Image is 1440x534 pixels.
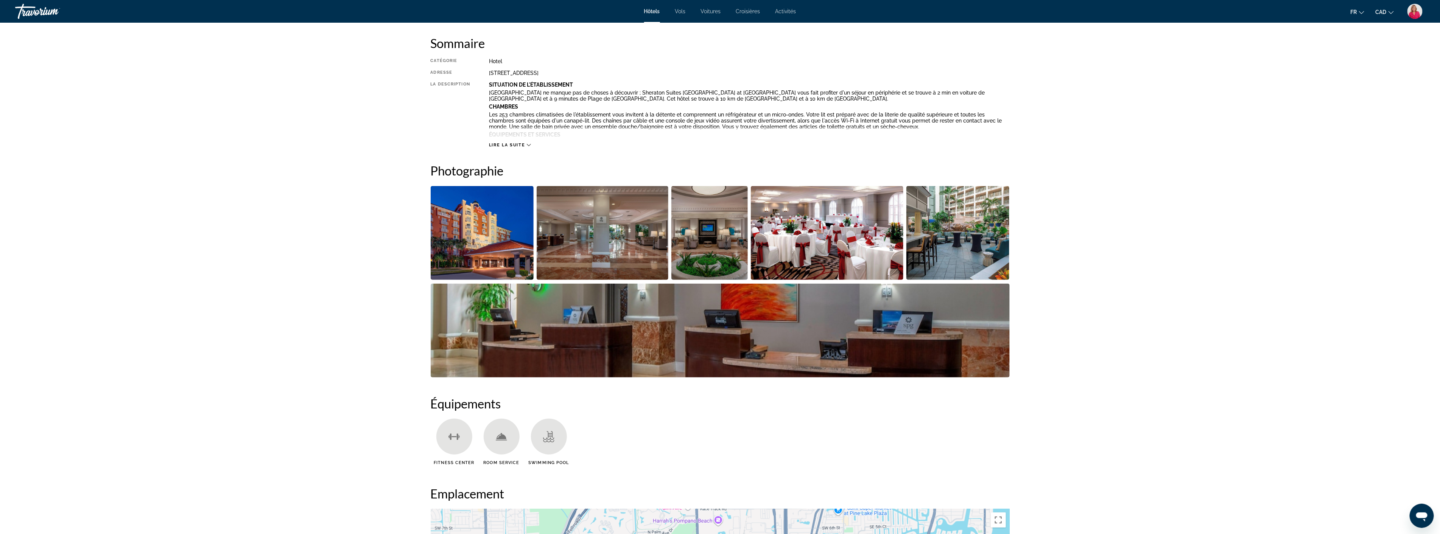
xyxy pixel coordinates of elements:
[1376,6,1394,17] button: Change currency
[15,2,91,21] a: Travorium
[751,186,903,280] button: Open full-screen image slider
[431,70,470,76] div: Adresse
[991,512,1006,528] button: Basculer en plein écran
[431,486,1010,501] h2: Emplacement
[736,8,760,14] a: Croisières
[1410,504,1434,528] iframe: Bouton de lancement de la fenêtre de messagerie
[489,70,1010,76] div: [STREET_ADDRESS]
[489,58,1010,64] div: Hotel
[537,186,668,280] button: Open full-screen image slider
[483,460,519,465] span: Room Service
[1405,3,1425,19] button: User Menu
[528,460,569,465] span: Swimming Pool
[489,142,531,148] button: Lire la suite
[489,90,1010,102] p: [GEOGRAPHIC_DATA] ne manque pas de choses à découvrir ; Sheraton Suites [GEOGRAPHIC_DATA] at [GEO...
[1376,9,1387,15] span: CAD
[489,82,573,88] b: Situation De L'établissement
[431,163,1010,178] h2: Photographie
[431,58,470,64] div: Catégorie
[431,36,1010,51] h2: Sommaire
[671,186,748,280] button: Open full-screen image slider
[489,104,518,110] b: Chambres
[1351,9,1357,15] span: fr
[489,143,525,147] span: Lire la suite
[906,186,1010,280] button: Open full-screen image slider
[431,396,1010,411] h2: Équipements
[1407,4,1423,19] img: User image
[489,112,1010,130] p: Les 253 chambres climatisées de l'établissement vous invitent à la détente et comprennent un réfr...
[431,283,1010,378] button: Open full-screen image slider
[1351,6,1364,17] button: Change language
[434,460,474,465] span: Fitness Center
[675,8,686,14] a: Vols
[431,82,470,138] div: La description
[701,8,721,14] a: Voitures
[644,8,660,14] a: Hôtels
[431,186,534,280] button: Open full-screen image slider
[775,8,796,14] a: Activités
